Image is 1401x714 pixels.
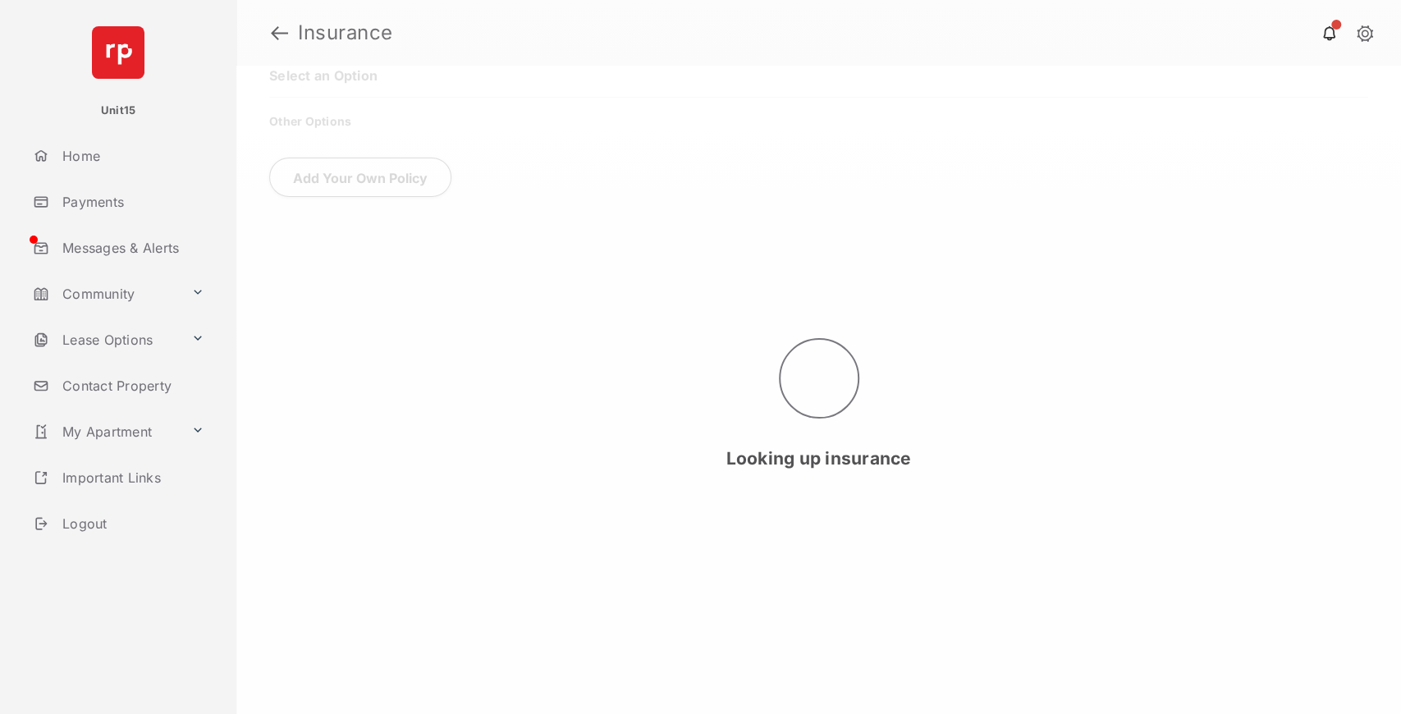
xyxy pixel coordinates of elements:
a: Contact Property [26,366,236,405]
a: Important Links [26,458,211,497]
a: Lease Options [26,320,185,359]
a: Logout [26,504,236,543]
p: Unit15 [101,103,136,119]
span: Looking up insurance [726,448,912,469]
a: Community [26,274,185,314]
a: Home [26,136,236,176]
a: Payments [26,182,236,222]
a: Messages & Alerts [26,228,236,268]
img: svg+xml;base64,PHN2ZyB4bWxucz0iaHR0cDovL3d3dy53My5vcmcvMjAwMC9zdmciIHdpZHRoPSI2NCIgaGVpZ2h0PSI2NC... [92,26,144,79]
a: My Apartment [26,412,185,451]
strong: Insurance [298,23,393,43]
